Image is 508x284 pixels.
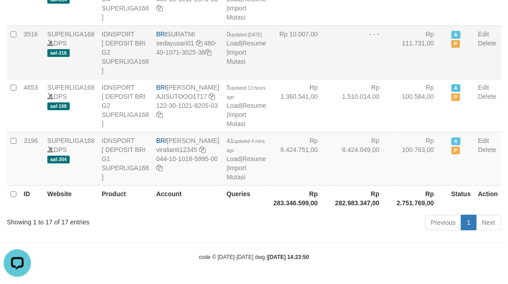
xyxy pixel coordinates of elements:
[226,86,266,100] span: updated 13 hours ago
[270,185,331,211] th: Rp 283.346.599,00
[47,102,70,110] span: aaf-168
[226,5,246,21] a: Import Mutasi
[156,30,167,38] span: BRI
[156,93,207,100] a: AJISUTOOO1717
[20,132,44,185] td: 3196
[20,185,44,211] th: ID
[156,137,167,144] span: BRI
[153,185,223,211] th: Account
[461,215,477,230] a: 1
[226,30,262,38] span: 0
[226,111,246,127] a: Import Mutasi
[242,102,266,109] a: Resume
[156,5,163,12] a: Copy 408901012287503 to clipboard
[47,30,95,38] a: SUPERLIGA168
[223,185,270,211] th: Queries
[452,31,461,39] span: Active
[199,146,205,153] a: Copy viralianti12345 to clipboard
[98,185,153,211] th: Product
[226,139,265,153] span: updated 4 mins ago
[478,84,489,91] a: Edit
[393,185,448,211] th: Rp 2.751.769,00
[226,137,265,153] span: 41
[478,137,489,144] a: Edit
[226,84,266,127] span: | |
[226,137,266,181] span: | |
[452,137,461,145] span: Active
[47,84,95,91] a: SUPERLIGA168
[44,25,98,79] td: DPS
[452,40,461,48] span: Paused
[98,79,153,132] td: IDNSPORT [ DEPOSIT BRI G2 SUPERLIGA168 ]
[393,132,448,185] td: Rp 100.763,00
[425,215,462,230] a: Previous
[199,254,309,260] small: code © [DATE]-[DATE] dwg |
[153,79,223,132] td: [PERSON_NAME] 122-30-1021-8205-03
[332,132,393,185] td: Rp 8.424.049,00
[153,132,223,185] td: [PERSON_NAME] 044-10-1018-5995-00
[332,25,393,79] td: - - -
[47,49,70,57] span: aaf-316
[242,40,266,47] a: Resume
[448,185,475,211] th: Status
[332,185,393,211] th: Rp 282.983.347,00
[452,147,461,154] span: Paused
[270,79,331,132] td: Rp 1.360.541,00
[205,49,211,56] a: Copy 480401071302536 to clipboard
[478,93,496,100] a: Delete
[209,93,216,100] a: Copy AJISUTOOO1717 to clipboard
[478,40,496,47] a: Delete
[98,25,153,79] td: IDNSPORT [ DEPOSIT BRI G2 SUPERLIGA168 ]
[47,156,70,163] span: aaf-304
[156,40,194,47] a: sedayusari01
[20,79,44,132] td: 4653
[4,4,31,31] button: Open LiveChat chat widget
[478,30,489,38] a: Edit
[196,40,202,47] a: Copy sedayusari01 to clipboard
[226,155,241,162] a: Load
[156,111,163,118] a: Copy 122301021820503 to clipboard
[393,25,448,79] td: Rp 111.731,00
[452,93,461,101] span: Paused
[44,185,98,211] th: Website
[226,84,266,100] span: 5
[156,84,167,91] span: BRI
[478,146,496,153] a: Delete
[268,254,309,260] strong: [DATE] 14:23:50
[98,132,153,185] td: IDNSPORT [ DEPOSIT BRI G1 SUPERLIGA168 ]
[226,40,241,47] a: Load
[270,25,331,79] td: Rp 10.007,00
[226,30,266,65] span: | |
[47,137,95,144] a: SUPERLIGA168
[226,102,241,109] a: Load
[270,132,331,185] td: Rp 8.424.751,00
[226,164,246,181] a: Import Mutasi
[7,214,205,227] div: Showing 1 to 17 of 17 entries
[474,185,502,211] th: Action
[452,84,461,92] span: Active
[44,132,98,185] td: DPS
[476,215,501,230] a: Next
[153,25,223,79] td: SURATMI 480-40-1071-3025-36
[226,49,246,65] a: Import Mutasi
[393,79,448,132] td: Rp 100.584,00
[20,25,44,79] td: 3516
[242,155,266,162] a: Resume
[332,79,393,132] td: Rp 1.510.014,00
[156,146,197,153] a: viralianti12345
[156,164,163,172] a: Copy 044101018599500 to clipboard
[230,32,262,37] span: updated [DATE]
[44,79,98,132] td: DPS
